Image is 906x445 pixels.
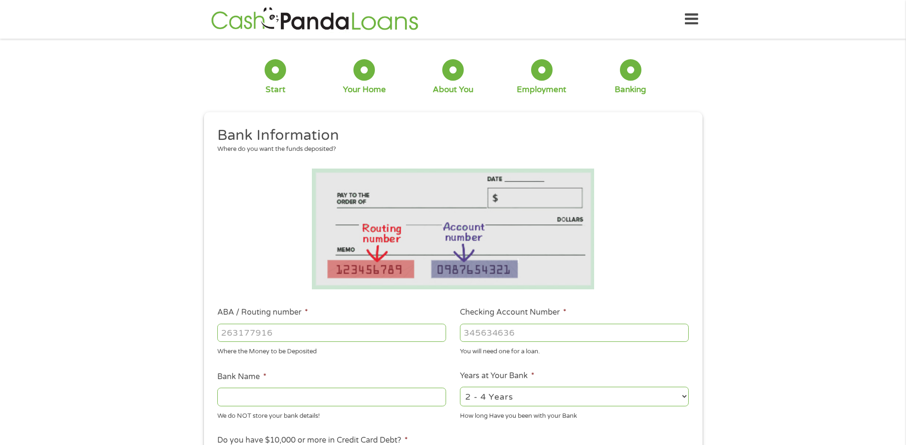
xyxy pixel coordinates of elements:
[460,324,689,342] input: 345634636
[312,169,595,289] img: Routing number location
[217,344,446,357] div: Where the Money to be Deposited
[266,85,286,95] div: Start
[460,408,689,421] div: How long Have you been with your Bank
[517,85,566,95] div: Employment
[217,145,682,154] div: Where do you want the funds deposited?
[433,85,473,95] div: About You
[460,307,566,318] label: Checking Account Number
[615,85,646,95] div: Banking
[217,126,682,145] h2: Bank Information
[460,371,534,381] label: Years at Your Bank
[217,324,446,342] input: 263177916
[460,344,689,357] div: You will need one for a loan.
[217,307,308,318] label: ABA / Routing number
[208,6,421,33] img: GetLoanNow Logo
[343,85,386,95] div: Your Home
[217,372,266,382] label: Bank Name
[217,408,446,421] div: We do NOT store your bank details!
